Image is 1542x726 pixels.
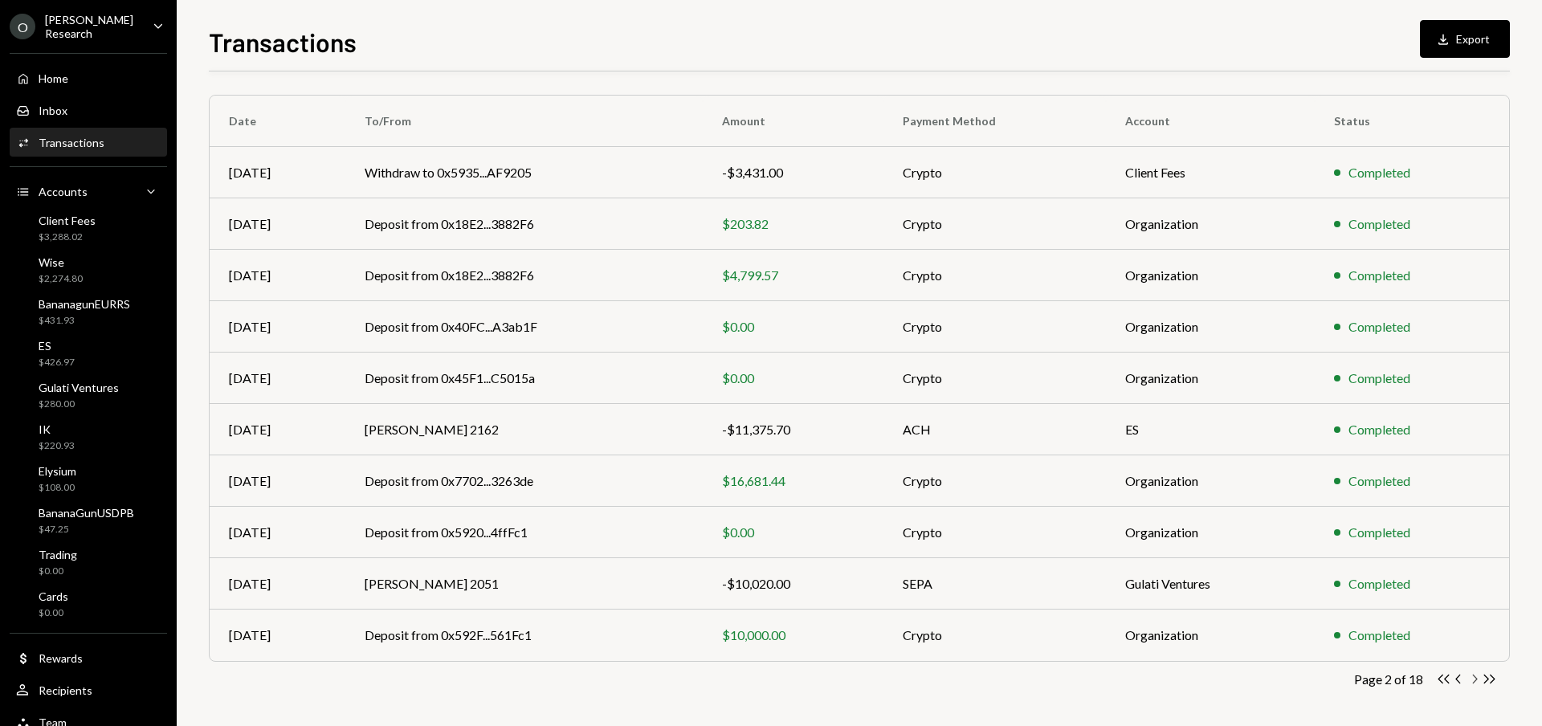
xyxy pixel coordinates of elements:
div: Elysium [39,464,76,478]
a: Recipients [10,675,167,704]
div: Completed [1348,626,1410,645]
div: Gulati Ventures [39,381,119,394]
div: $431.93 [39,314,130,328]
a: BananaGunUSDPB$47.25 [10,501,167,540]
a: Gulati Ventures$280.00 [10,376,167,414]
div: Client Fees [39,214,96,227]
div: $108.00 [39,481,76,495]
div: $280.00 [39,398,119,411]
div: -$3,431.00 [722,163,864,182]
div: [DATE] [229,574,326,593]
div: [DATE] [229,471,326,491]
a: Client Fees$3,288.02 [10,209,167,247]
td: Deposit from 0x7702...3263de [345,455,703,507]
div: $220.93 [39,439,75,453]
th: Account [1106,96,1315,147]
div: [DATE] [229,317,326,336]
div: BananagunEURRS [39,297,130,311]
th: Amount [703,96,883,147]
td: [PERSON_NAME] 2162 [345,404,703,455]
div: Rewards [39,651,83,665]
th: To/From [345,96,703,147]
td: Crypto [883,147,1106,198]
div: Completed [1348,317,1410,336]
div: O [10,14,35,39]
div: Cards [39,589,68,603]
td: Deposit from 0x18E2...3882F6 [345,198,703,250]
a: Accounts [10,177,167,206]
div: [DATE] [229,163,326,182]
div: Transactions [39,136,104,149]
div: Completed [1348,266,1410,285]
td: Organization [1106,507,1315,558]
div: [PERSON_NAME] Research [45,13,140,40]
td: Organization [1106,455,1315,507]
div: [DATE] [229,369,326,388]
a: Inbox [10,96,167,124]
div: $426.97 [39,356,75,369]
td: Deposit from 0x40FC...A3ab1F [345,301,703,353]
td: Deposit from 0x592F...561Fc1 [345,610,703,661]
div: Completed [1348,574,1410,593]
th: Date [210,96,345,147]
div: [DATE] [229,626,326,645]
td: Deposit from 0x18E2...3882F6 [345,250,703,301]
a: Trading$0.00 [10,543,167,581]
div: Completed [1348,163,1410,182]
td: ES [1106,404,1315,455]
td: Organization [1106,610,1315,661]
div: Page 2 of 18 [1354,671,1423,687]
td: Organization [1106,353,1315,404]
div: [DATE] [229,266,326,285]
button: Export [1420,20,1510,58]
a: Home [10,63,167,92]
td: Withdraw to 0x5935...AF9205 [345,147,703,198]
div: $0.00 [722,317,864,336]
div: Completed [1348,420,1410,439]
td: SEPA [883,558,1106,610]
div: $0.00 [39,565,77,578]
td: Crypto [883,250,1106,301]
td: [PERSON_NAME] 2051 [345,558,703,610]
div: [DATE] [229,214,326,234]
a: Wise$2,274.80 [10,251,167,289]
div: Completed [1348,214,1410,234]
div: -$11,375.70 [722,420,864,439]
div: $47.25 [39,523,134,536]
th: Payment Method [883,96,1106,147]
div: $203.82 [722,214,864,234]
a: Rewards [10,643,167,672]
a: Cards$0.00 [10,585,167,623]
td: Organization [1106,198,1315,250]
td: Deposit from 0x45F1...C5015a [345,353,703,404]
a: Elysium$108.00 [10,459,167,498]
td: ACH [883,404,1106,455]
div: ES [39,339,75,353]
div: [DATE] [229,523,326,542]
div: $4,799.57 [722,266,864,285]
div: $2,274.80 [39,272,83,286]
div: Accounts [39,185,88,198]
div: Completed [1348,471,1410,491]
div: BananaGunUSDPB [39,506,134,520]
div: Recipients [39,683,92,697]
div: Inbox [39,104,67,117]
div: IK [39,422,75,436]
div: -$10,020.00 [722,574,864,593]
a: BananagunEURRS$431.93 [10,292,167,331]
div: $0.00 [722,523,864,542]
div: Completed [1348,369,1410,388]
div: $0.00 [722,369,864,388]
a: IK$220.93 [10,418,167,456]
div: Trading [39,548,77,561]
td: Crypto [883,198,1106,250]
div: [DATE] [229,420,326,439]
td: Organization [1106,301,1315,353]
h1: Transactions [209,26,357,58]
td: Organization [1106,250,1315,301]
th: Status [1315,96,1509,147]
a: Transactions [10,128,167,157]
div: $16,681.44 [722,471,864,491]
td: Crypto [883,610,1106,661]
div: $0.00 [39,606,68,620]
